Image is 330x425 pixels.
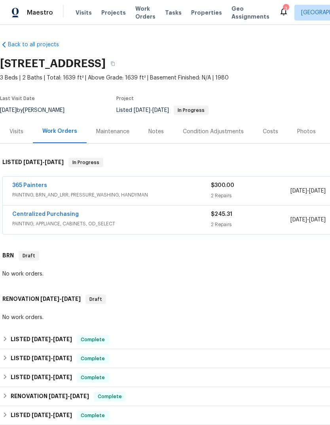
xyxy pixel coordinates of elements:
div: Work Orders [42,127,77,135]
span: - [49,393,89,399]
span: PAINTING, BRN_AND_LRR, PRESSURE_WASHING, HANDYMAN [12,191,211,199]
span: [DATE] [152,108,169,113]
span: Draft [86,295,105,303]
span: Complete [78,412,108,419]
h6: LISTED [11,411,72,420]
span: Complete [78,355,108,363]
div: Costs [263,128,278,136]
span: Projects [101,9,126,17]
span: Draft [19,252,38,260]
span: Visits [76,9,92,17]
span: [DATE] [49,393,68,399]
h6: LISTED [11,335,72,344]
h6: RENOVATION [2,295,81,304]
span: - [23,159,64,165]
a: Centralized Purchasing [12,212,79,217]
span: - [32,355,72,361]
span: [DATE] [309,217,326,223]
span: Maestro [27,9,53,17]
span: - [32,374,72,380]
span: [DATE] [32,355,51,361]
span: [DATE] [53,374,72,380]
span: [DATE] [290,217,307,223]
span: - [290,187,326,195]
span: $245.31 [211,212,232,217]
span: [DATE] [32,336,51,342]
span: In Progress [174,108,208,113]
span: In Progress [69,159,102,166]
span: [DATE] [53,412,72,418]
button: Copy Address [106,57,120,71]
span: PAINTING, APPLIANCE, CABINETS, OD_SELECT [12,220,211,228]
span: Complete [78,336,108,344]
span: [DATE] [70,393,89,399]
span: [DATE] [32,412,51,418]
h6: RENOVATION [11,392,89,401]
span: [DATE] [309,188,326,194]
div: Maintenance [96,128,129,136]
div: Condition Adjustments [183,128,244,136]
span: Project [116,96,134,101]
span: - [40,296,81,302]
span: Geo Assignments [231,5,269,21]
span: [DATE] [290,188,307,194]
span: Complete [78,374,108,382]
span: $300.00 [211,183,234,188]
span: [DATE] [134,108,150,113]
h6: LISTED [11,373,72,382]
span: Tasks [165,10,182,15]
span: [DATE] [32,374,51,380]
span: Work Orders [135,5,156,21]
div: Notes [148,128,164,136]
div: Visits [9,128,23,136]
span: Listed [116,108,209,113]
span: [DATE] [23,159,42,165]
span: [DATE] [53,355,72,361]
a: 365 Painters [12,183,47,188]
span: - [290,216,326,224]
span: Properties [191,9,222,17]
span: - [32,412,72,418]
span: [DATE] [45,159,64,165]
span: - [32,336,72,342]
span: [DATE] [40,296,59,302]
div: 3 [283,5,288,13]
span: - [134,108,169,113]
h6: BRN [2,251,14,261]
span: Complete [95,393,125,400]
span: [DATE] [53,336,72,342]
span: [DATE] [62,296,81,302]
h6: LISTED [2,158,64,167]
h6: LISTED [11,354,72,363]
div: 2 Repairs [211,221,290,229]
div: 2 Repairs [211,192,290,200]
div: Photos [297,128,316,136]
